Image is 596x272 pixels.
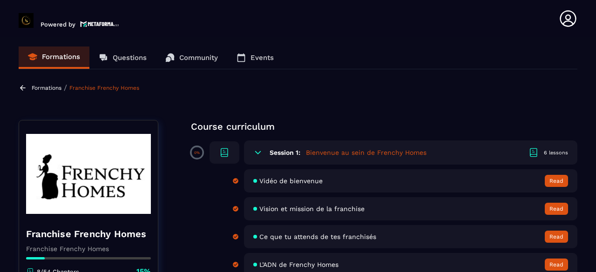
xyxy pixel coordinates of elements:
p: Course curriculum [191,120,577,133]
button: Read [545,175,568,187]
p: Events [251,53,274,62]
button: Read [545,231,568,243]
p: Community [179,53,218,62]
span: / [64,83,67,92]
p: Franchise Frenchy Homes [26,245,151,252]
img: banner [26,127,151,220]
span: Vidéo de bienvenue [259,177,323,185]
a: Formations [19,46,89,69]
span: Ce que tu attends de tes franchisés [259,233,376,240]
a: Community [156,46,227,69]
p: Questions [113,53,147,62]
a: Questions [89,46,156,69]
img: logo [80,20,119,28]
div: 6 lessons [544,149,568,156]
span: Vision et mission de la franchise [259,205,365,212]
p: Powered by [41,21,75,28]
p: 0% [194,151,200,155]
button: Read [545,203,568,215]
h4: Franchise Frenchy Homes [26,227,151,240]
a: Events [227,46,283,69]
p: Formations [42,53,80,61]
h5: Bienvenue au sein de Frenchy Homes [306,148,427,157]
button: Read [545,259,568,271]
img: logo-branding [19,13,34,28]
span: L’ADN de Frenchy Homes [259,261,339,268]
a: Formations [32,85,61,91]
a: Franchise Frenchy Homes [69,85,139,91]
h6: Session 1: [270,149,300,156]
